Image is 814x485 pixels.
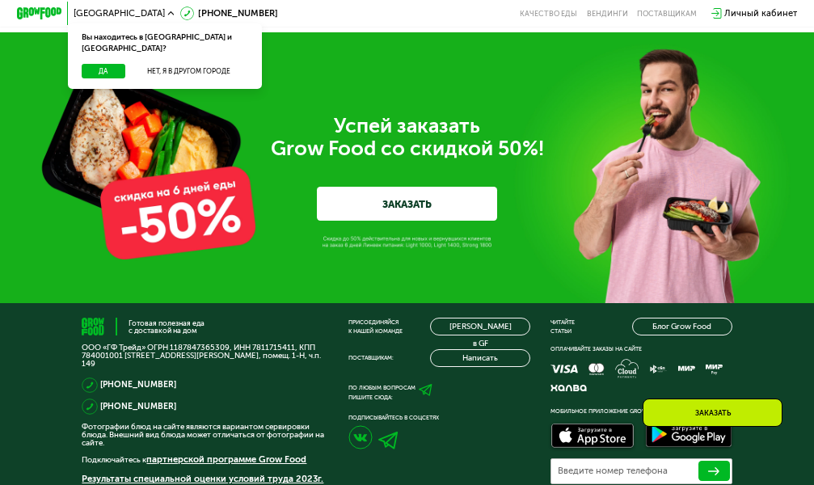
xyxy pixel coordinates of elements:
div: Заказать [643,399,782,427]
a: [PHONE_NUMBER] [180,6,278,20]
a: [PERSON_NAME] в GF [430,318,529,335]
a: [PHONE_NUMBER] [100,378,176,392]
button: Написать [430,349,529,367]
div: поставщикам [637,9,697,18]
div: Личный кабинет [724,6,797,20]
p: Фотографии блюд на сайте являются вариантом сервировки блюда. Внешний вид блюда может отличаться ... [82,424,328,447]
label: Введите номер телефона [558,468,668,474]
button: Нет, я в другом городе [129,64,248,78]
div: Читайте статьи [550,318,575,335]
span: [GEOGRAPHIC_DATA] [74,9,165,18]
div: Поставщикам: [348,353,394,362]
div: Присоединяйся к нашей команде [348,318,403,335]
a: партнерской программе Grow Food [146,453,306,465]
a: Качество еды [520,9,577,18]
div: Готовая полезная еда с доставкой на дом [129,319,205,334]
div: По любым вопросам пишите сюда: [348,383,415,401]
a: ЗАКАЗАТЬ [317,187,498,221]
button: Да [82,64,125,78]
p: ООО «ГФ Трейд» ОГРН 1187847365309, ИНН 7811715411, КПП 784001001 [STREET_ADDRESS][PERSON_NAME], п... [82,344,328,368]
a: Результаты специальной оценки условий труда 2023г. [82,473,323,484]
div: Мобильное приложение Grow Food [550,407,732,415]
div: Подписывайтесь в соцсетях [348,413,529,422]
div: Оплачивайте заказы на сайте [550,344,732,353]
div: Вы находитесь в [GEOGRAPHIC_DATA] и [GEOGRAPHIC_DATA]? [68,23,263,64]
a: Вендинги [587,9,628,18]
div: Успей заказать Grow Food со скидкой 50%! [91,115,723,160]
a: Блог Grow Food [632,318,732,335]
a: [PHONE_NUMBER] [100,400,176,414]
p: Подключайтесь к [82,453,328,466]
